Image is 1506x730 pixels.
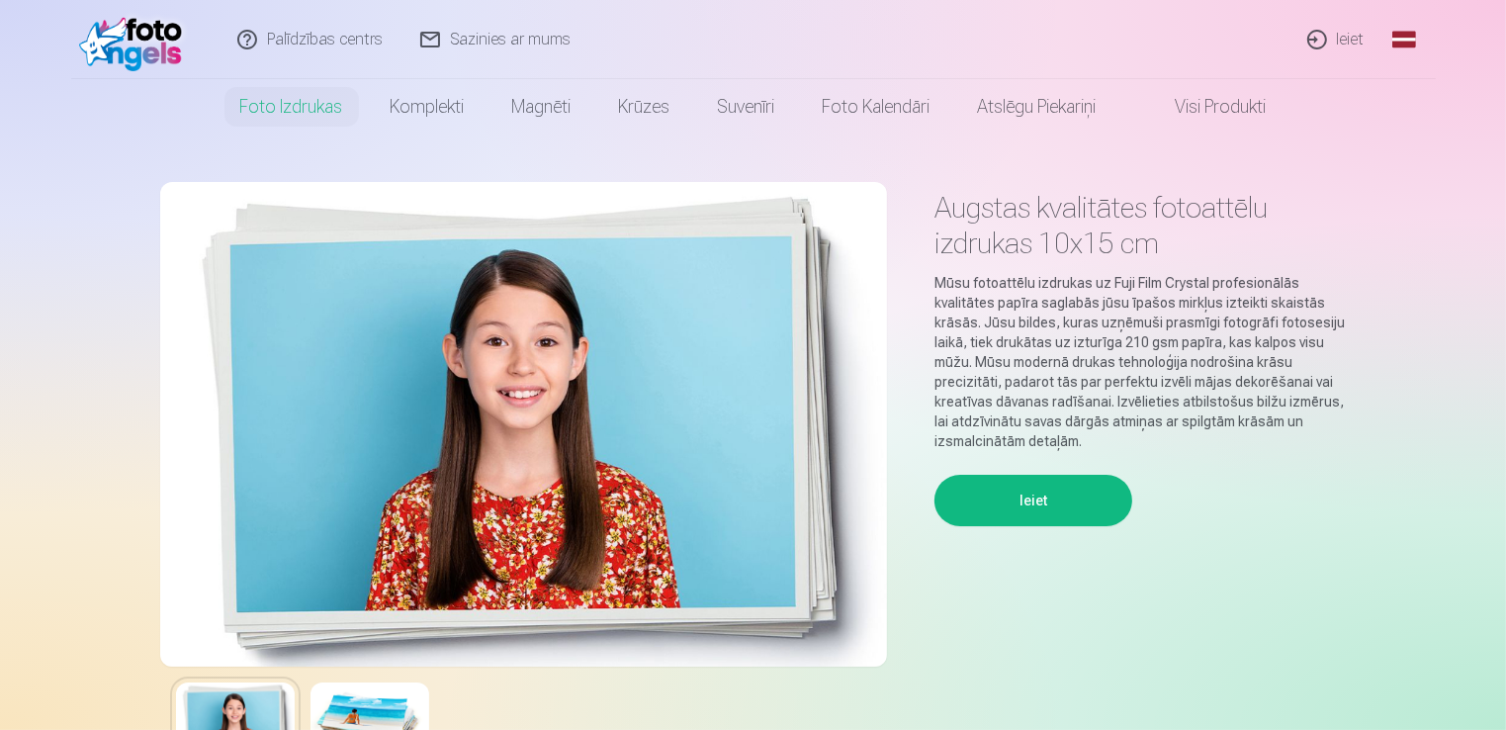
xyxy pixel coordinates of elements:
a: Krūzes [595,79,694,135]
a: Foto izdrukas [217,79,367,135]
button: Ieiet [934,475,1132,526]
a: Atslēgu piekariņi [954,79,1120,135]
a: Foto kalendāri [799,79,954,135]
a: Magnēti [488,79,595,135]
img: /fa1 [79,8,193,71]
h1: Augstas kvalitātes fotoattēlu izdrukas 10x15 cm [934,190,1347,261]
a: Visi produkti [1120,79,1290,135]
p: Mūsu fotoattēlu izdrukas uz Fuji Film Crystal profesionālās kvalitātes papīra saglabās jūsu īpašo... [934,273,1347,451]
a: Komplekti [367,79,488,135]
a: Suvenīri [694,79,799,135]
